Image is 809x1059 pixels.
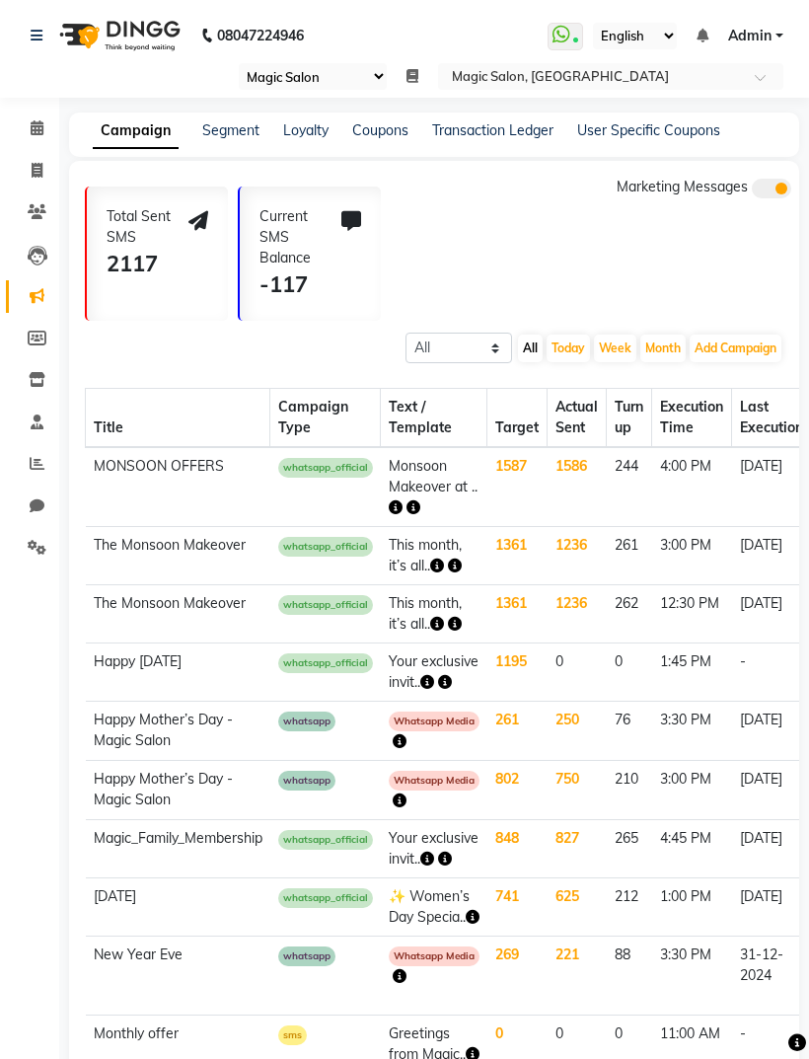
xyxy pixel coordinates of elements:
[548,447,607,527] td: 1586
[652,761,732,820] td: 3:00 PM
[381,527,487,585] td: This month, it’s all..
[607,820,652,878] td: 265
[259,206,341,268] div: Current SMS Balance
[50,8,185,63] img: logo
[107,248,188,280] div: 2117
[278,830,373,850] span: whatsapp_official
[607,643,652,702] td: 0
[381,447,487,527] td: Monsoon Makeover at ..
[389,771,479,791] span: Whatsapp Media
[607,447,652,527] td: 244
[432,121,553,139] a: Transaction Ledger
[607,761,652,820] td: 210
[86,702,270,761] td: Happy Mother’s Day - Magic Salon
[86,761,270,820] td: Happy Mother’s Day - Magic Salon
[652,585,732,643] td: 12:30 PM
[548,820,607,878] td: 827
[652,447,732,527] td: 4:00 PM
[86,820,270,878] td: Magic_Family_Membership
[278,458,373,478] span: whatsapp_official
[652,878,732,937] td: 1:00 PM
[389,946,479,966] span: Whatsapp Media
[548,643,607,702] td: 0
[202,121,259,139] a: Segment
[352,121,408,139] a: Coupons
[86,585,270,643] td: The Monsoon Makeover
[652,702,732,761] td: 3:30 PM
[278,1025,307,1045] span: sms
[270,389,381,448] th: Campaign Type
[487,447,548,527] td: 1587
[487,937,548,1016] td: 269
[278,888,373,908] span: whatsapp_official
[381,820,487,878] td: Your exclusive invit..
[86,447,270,527] td: MONSOON OFFERS
[607,389,652,448] th: Turn up
[86,389,270,448] th: Title
[607,878,652,937] td: 212
[381,643,487,702] td: Your exclusive invit..
[389,712,479,731] span: Whatsapp Media
[728,26,772,46] span: Admin
[381,878,487,937] td: ✨ Women’s Day Specia..
[607,702,652,761] td: 76
[607,527,652,585] td: 261
[548,937,607,1016] td: 221
[487,527,548,585] td: 1361
[640,335,686,362] button: Month
[86,937,270,1016] td: New Year Eve
[548,389,607,448] th: Actual Sent
[548,702,607,761] td: 250
[652,389,732,448] th: Execution Time
[86,878,270,937] td: [DATE]
[278,712,335,731] span: whatsapp
[652,937,732,1016] td: 3:30 PM
[86,527,270,585] td: The Monsoon Makeover
[548,761,607,820] td: 750
[690,335,781,362] button: Add Campaign
[547,335,590,362] button: Today
[577,121,720,139] a: User Specific Coupons
[487,389,548,448] th: Target
[278,653,373,673] span: whatsapp_official
[86,643,270,702] td: Happy [DATE]
[548,878,607,937] td: 625
[607,585,652,643] td: 262
[278,537,373,557] span: whatsapp_official
[548,585,607,643] td: 1236
[93,113,179,149] a: Campaign
[617,178,748,195] span: Marketing Messages
[283,121,329,139] a: Loyalty
[278,771,335,791] span: whatsapp
[278,946,335,966] span: whatsapp
[487,702,548,761] td: 261
[607,937,652,1016] td: 88
[652,643,732,702] td: 1:45 PM
[107,206,188,248] div: Total Sent SMS
[548,527,607,585] td: 1236
[259,268,341,301] div: -117
[652,820,732,878] td: 4:45 PM
[594,335,636,362] button: Week
[381,585,487,643] td: This month, it’s all..
[652,527,732,585] td: 3:00 PM
[487,820,548,878] td: 848
[217,8,304,63] b: 08047224946
[518,335,543,362] button: All
[381,389,487,448] th: Text / Template
[487,585,548,643] td: 1361
[278,595,373,615] span: whatsapp_official
[487,878,548,937] td: 741
[487,761,548,820] td: 802
[487,643,548,702] td: 1195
